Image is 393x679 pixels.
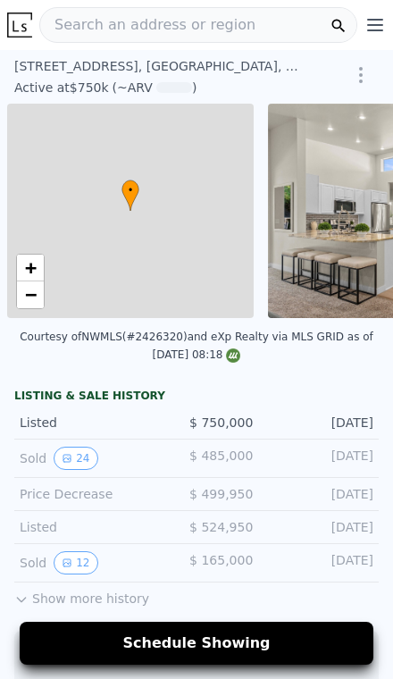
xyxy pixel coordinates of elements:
[20,331,373,361] div: Courtesy of NWMLS (#2426320) and eXp Realty via MLS GRID as of [DATE] 08:18
[260,447,373,470] div: [DATE]
[20,622,373,665] button: Schedule Showing
[260,485,373,503] div: [DATE]
[260,518,373,536] div: [DATE]
[25,283,37,306] span: −
[20,518,133,536] div: Listed
[14,79,109,96] div: $750k
[14,57,304,75] div: [STREET_ADDRESS] , [GEOGRAPHIC_DATA] , WA 98032
[189,487,253,501] span: $ 499,950
[20,414,133,432] div: Listed
[14,389,379,407] div: LISTING & SALE HISTORY
[20,447,133,470] div: Sold
[7,13,32,38] img: Lotside
[189,520,253,534] span: $ 524,950
[25,256,37,279] span: +
[40,14,255,36] span: Search an address or region
[20,485,133,503] div: Price Decrease
[189,448,253,463] span: $ 485,000
[260,414,373,432] div: [DATE]
[14,80,70,95] span: Active at
[20,551,133,574] div: Sold
[121,180,139,211] div: •
[109,79,197,96] div: (~ARV )
[189,415,253,430] span: $ 750,000
[189,553,253,567] span: $ 165,000
[260,551,373,574] div: [DATE]
[17,281,44,308] a: Zoom out
[121,182,139,198] span: •
[54,447,97,470] button: View historical data
[17,255,44,281] a: Zoom in
[54,551,97,574] button: View historical data
[226,348,240,363] img: NWMLS Logo
[14,583,149,608] button: Show more history
[343,57,379,93] button: Show Options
